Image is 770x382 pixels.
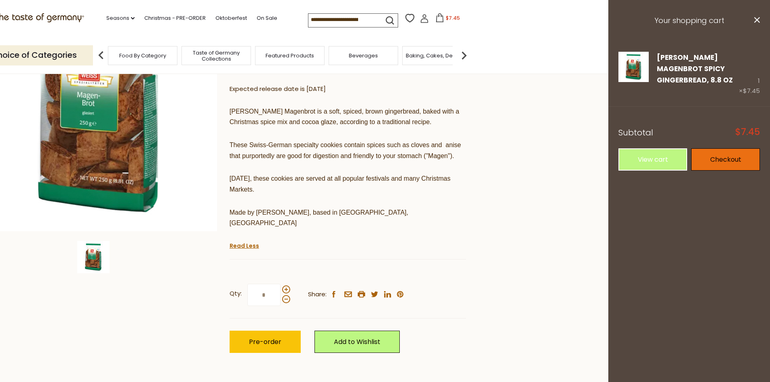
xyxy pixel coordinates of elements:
[106,14,135,23] a: Seasons
[406,53,468,59] a: Baking, Cakes, Desserts
[215,14,247,23] a: Oktoberfest
[618,127,653,138] span: Subtotal
[184,50,249,62] a: Taste of Germany Collections
[230,331,301,353] button: Pre-order
[230,289,242,299] strong: Qty:
[257,14,277,23] a: On Sale
[230,175,451,193] span: [DATE], these cookies are served at all popular festivals and many Christmas Markets.
[230,242,259,250] a: Read Less
[119,53,166,59] a: Food By Category
[230,108,459,126] span: [PERSON_NAME] Magenbrot is a soft, spiced, brown gingerbread, baked with a Christmas spice mix an...
[266,53,314,59] a: Featured Products
[446,15,460,21] span: $7.45
[308,289,327,300] span: Share:
[230,84,466,94] p: Expected release date is [DATE]
[144,14,206,23] a: Christmas - PRE-ORDER
[618,148,687,171] a: View cart
[657,53,733,85] a: [PERSON_NAME] Magenbrot Spicy Gingerbread, 8.8 oz
[349,53,378,59] a: Beverages
[430,13,465,25] button: $7.45
[247,284,281,306] input: Qty:
[77,241,110,273] img: Weiss Magenbrot
[93,47,109,63] img: previous arrow
[262,67,297,75] span: ( )
[264,67,294,76] a: 0 Reviews
[618,52,649,97] a: Weiss Magenbrot
[249,337,281,346] span: Pre-order
[230,141,461,159] span: These Swiss-German specialty cookies contain spices such as cloves and anise that purportedly are...
[314,331,400,353] a: Add to Wishlist
[618,52,649,82] img: Weiss Magenbrot
[743,87,760,95] span: $7.45
[735,128,760,137] span: $7.45
[230,209,408,227] span: Made by [PERSON_NAME], based in [GEOGRAPHIC_DATA], [GEOGRAPHIC_DATA]
[691,148,760,171] a: Checkout
[739,52,760,97] div: 1 ×
[456,47,472,63] img: next arrow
